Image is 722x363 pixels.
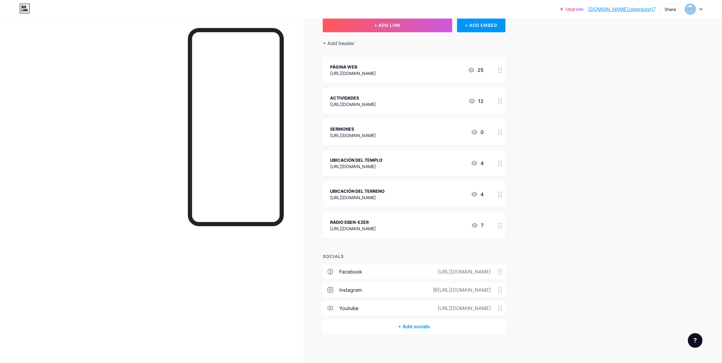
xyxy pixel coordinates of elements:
div: @[URL][DOMAIN_NAME] [423,286,498,294]
div: [URL][DOMAIN_NAME] [428,305,498,312]
div: 25 [468,66,484,74]
button: + ADD LINK [323,18,452,32]
div: + ADD EMBED [457,18,505,32]
div: UBICACIÓN DEL TEMPLO [330,157,382,163]
div: RADIO EBEN-EZER [330,219,376,225]
div: SERMONES [330,126,376,132]
div: PÁGINA WEB [330,64,376,70]
div: 4 [471,160,484,167]
div: + Add socials [323,319,505,334]
img: Ebenezer Juarez [685,3,696,15]
div: facebook [339,268,362,275]
div: 7 [471,222,484,229]
div: [URL][DOMAIN_NAME] [428,268,498,275]
div: [URL][DOMAIN_NAME] [330,70,376,76]
div: SOCIALS [323,253,505,259]
a: [DOMAIN_NAME]/ebenezerj7 [588,5,656,13]
div: ACTIVIDADES [330,95,376,101]
div: [URL][DOMAIN_NAME] [330,163,382,170]
div: 4 [471,191,484,198]
div: 0 [471,129,484,136]
div: youtube [339,305,358,312]
div: instagram [339,286,362,294]
div: [URL][DOMAIN_NAME] [330,101,376,107]
div: [URL][DOMAIN_NAME] [330,132,376,139]
div: UBICACIÓN DEL TERRENO [330,188,385,194]
div: + Add header [323,40,354,47]
a: Upgrade [560,7,583,12]
div: [URL][DOMAIN_NAME] [330,225,376,232]
div: [URL][DOMAIN_NAME] [330,194,385,201]
div: 12 [468,97,484,105]
div: Share [664,6,676,12]
span: + ADD LINK [374,23,400,28]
